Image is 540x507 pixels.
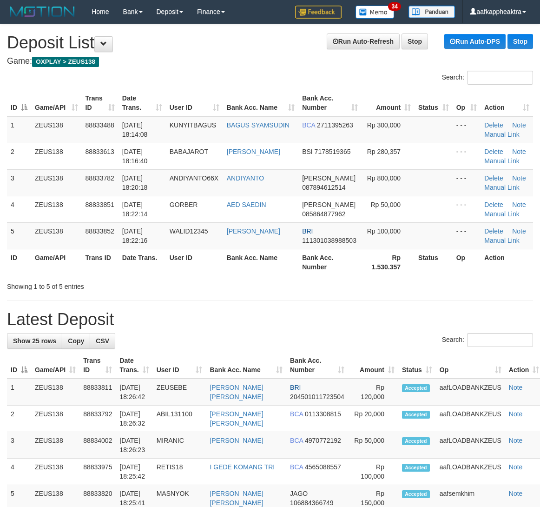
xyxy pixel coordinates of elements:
[7,278,218,291] div: Showing 1 to 5 of 5 entries
[302,227,313,235] span: BRI
[7,459,31,485] td: 4
[302,201,356,208] span: [PERSON_NAME]
[484,174,503,182] a: Delete
[484,131,520,138] a: Manual Link
[170,227,208,235] span: WALID12345
[484,148,503,155] a: Delete
[210,410,263,427] a: [PERSON_NAME] [PERSON_NAME]
[286,352,348,379] th: Bank Acc. Number: activate to sort column ascending
[122,174,148,191] span: [DATE] 18:20:18
[367,174,401,182] span: Rp 800,000
[153,406,206,432] td: ABIL131100
[453,116,481,143] td: - - -
[367,121,401,129] span: Rp 300,000
[402,33,428,49] a: Stop
[484,237,520,244] a: Manual Link
[512,148,526,155] a: Note
[79,379,116,406] td: 88833811
[436,432,505,459] td: aafLOADBANKZEUS
[367,148,401,155] span: Rp 280,357
[166,90,223,116] th: User ID: activate to sort column ascending
[367,227,401,235] span: Rp 100,000
[122,227,148,244] span: [DATE] 18:22:16
[290,393,344,400] span: Copy 204501011723504 to clipboard
[153,379,206,406] td: ZEUSEBE
[122,201,148,218] span: [DATE] 18:22:14
[153,432,206,459] td: MIRANIC
[7,310,533,329] h1: Latest Deposit
[7,406,31,432] td: 2
[362,249,415,275] th: Rp 1.530.357
[370,201,401,208] span: Rp 50,000
[170,148,208,155] span: BABAJAROT
[31,143,82,169] td: ZEUS138
[86,174,114,182] span: 88833782
[122,148,148,165] span: [DATE] 18:16:40
[305,463,341,471] span: Copy 4565088557 to clipboard
[79,432,116,459] td: 88834002
[481,249,533,275] th: Action
[7,432,31,459] td: 3
[31,406,79,432] td: ZEUS138
[290,499,333,507] span: Copy 106884366749 to clipboard
[7,33,533,52] h1: Deposit List
[512,121,526,129] a: Note
[82,90,119,116] th: Trans ID: activate to sort column ascending
[31,222,82,249] td: ZEUS138
[415,249,453,275] th: Status
[484,201,503,208] a: Delete
[210,437,263,444] a: [PERSON_NAME]
[7,379,31,406] td: 1
[79,459,116,485] td: 88833975
[481,90,533,116] th: Action: activate to sort column ascending
[7,196,31,222] td: 4
[509,463,523,471] a: Note
[31,90,82,116] th: Game/API: activate to sort column ascending
[170,174,218,182] span: ANDIYANTO66X
[436,379,505,406] td: aafLOADBANKZEUS
[7,249,31,275] th: ID
[302,121,315,129] span: BCA
[86,201,114,208] span: 88833851
[227,227,280,235] a: [PERSON_NAME]
[31,379,79,406] td: ZEUS138
[116,432,152,459] td: [DATE] 18:26:23
[96,337,109,345] span: CSV
[302,148,313,155] span: BSI
[290,410,303,418] span: BCA
[507,34,533,49] a: Stop
[512,227,526,235] a: Note
[402,464,430,472] span: Accepted
[348,432,398,459] td: Rp 50,000
[484,121,503,129] a: Delete
[302,237,356,244] span: Copy 111301038988503 to clipboard
[298,249,362,275] th: Bank Acc. Number
[227,201,266,208] a: AED SAEDIN
[227,148,280,155] a: [PERSON_NAME]
[7,352,31,379] th: ID: activate to sort column descending
[7,116,31,143] td: 1
[509,410,523,418] a: Note
[119,90,166,116] th: Date Trans.: activate to sort column ascending
[223,90,298,116] th: Bank Acc. Name: activate to sort column ascending
[512,174,526,182] a: Note
[170,121,216,129] span: KUNYITBAGUS
[302,184,345,191] span: Copy 087894612514 to clipboard
[442,333,533,347] label: Search:
[467,333,533,347] input: Search:
[305,437,341,444] span: Copy 4970772192 to clipboard
[153,459,206,485] td: RETIS18
[116,352,152,379] th: Date Trans.: activate to sort column ascending
[317,121,353,129] span: Copy 2711395263 to clipboard
[62,333,90,349] a: Copy
[402,384,430,392] span: Accepted
[31,432,79,459] td: ZEUS138
[86,121,114,129] span: 88833488
[453,169,481,196] td: - - -
[86,227,114,235] span: 88833852
[402,490,430,498] span: Accepted
[7,143,31,169] td: 2
[31,352,79,379] th: Game/API: activate to sort column ascending
[82,249,119,275] th: Trans ID
[290,437,303,444] span: BCA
